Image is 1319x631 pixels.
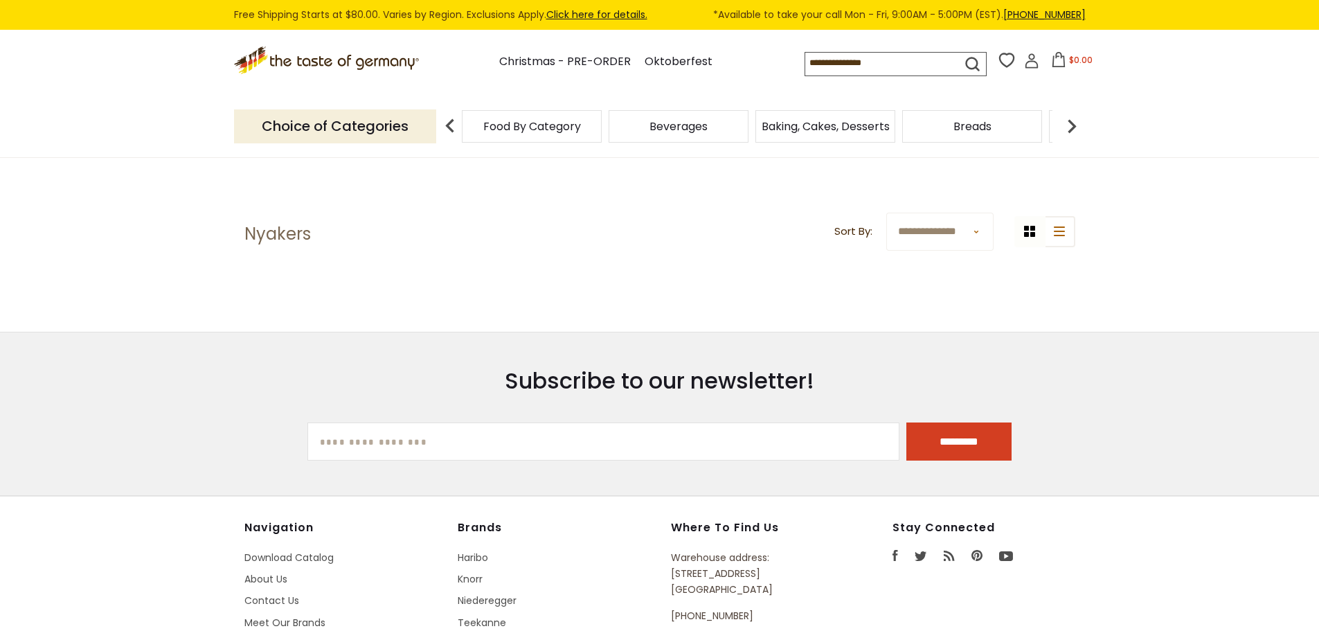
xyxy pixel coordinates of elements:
a: Baking, Cakes, Desserts [762,121,890,132]
a: Knorr [458,572,483,586]
a: Haribo [458,551,488,565]
a: About Us [244,572,287,586]
span: *Available to take your call Mon - Fri, 9:00AM - 5:00PM (EST). [713,7,1086,23]
p: [PHONE_NUMBER] [671,608,829,624]
img: previous arrow [436,112,464,140]
img: next arrow [1058,112,1086,140]
p: Choice of Categories [234,109,436,143]
a: Christmas - PRE-ORDER [499,53,631,71]
a: Breads [953,121,992,132]
a: Food By Category [483,121,581,132]
a: Beverages [649,121,708,132]
h1: Nyakers [244,224,311,245]
a: Download Catalog [244,551,334,565]
a: Niederegger [458,594,517,607]
label: Sort By: [834,223,872,240]
a: Teekanne [458,616,506,630]
h4: Where to find us [671,521,829,535]
a: Contact Us [244,594,299,607]
a: Oktoberfest [645,53,712,71]
h4: Navigation [244,521,444,535]
a: Click here for details. [546,8,647,21]
h3: Subscribe to our newsletter! [307,367,1012,395]
span: $0.00 [1069,54,1093,66]
a: Meet Our Brands [244,616,325,630]
div: Free Shipping Starts at $80.00. Varies by Region. Exclusions Apply. [234,7,1086,23]
h4: Stay Connected [892,521,1075,535]
h4: Brands [458,521,657,535]
button: $0.00 [1042,52,1101,73]
p: Warehouse address: [STREET_ADDRESS] [GEOGRAPHIC_DATA] [671,550,829,598]
a: [PHONE_NUMBER] [1003,8,1086,21]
